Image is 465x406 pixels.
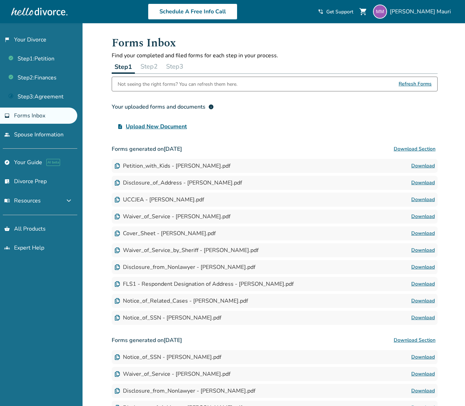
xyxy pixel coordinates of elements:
a: phone_in_talkGet Support [318,8,353,15]
img: Document [114,388,120,394]
img: Document [114,298,120,304]
img: Document [114,371,120,377]
img: Document [114,214,120,219]
span: flag_2 [4,37,10,43]
button: Step1 [112,59,135,74]
div: Waiver_of_Service - [PERSON_NAME].pdf [114,370,230,378]
div: Disclosure_from_Nonlawyer - [PERSON_NAME].pdf [114,387,255,395]
div: Notice_of_SSN - [PERSON_NAME].pdf [114,353,221,361]
h3: Forms generated on [DATE] [112,333,438,347]
img: Document [114,197,120,202]
span: shopping_basket [4,226,10,232]
a: Download [411,297,435,305]
span: explore [4,160,10,165]
a: Download [411,370,435,378]
div: Waiver_of_Service_by_Sheriff - [PERSON_NAME].pdf [114,246,258,254]
span: Get Support [326,8,353,15]
p: Find your completed and filed forms for each step in your process. [112,52,438,59]
div: Notice_of_SSN - [PERSON_NAME].pdf [114,314,221,322]
span: Forms Inbox [14,112,45,120]
img: michelle.dowd@outlook.com [373,5,387,19]
a: Download [411,179,435,187]
span: people [4,132,10,137]
img: Document [114,354,120,360]
h1: Forms Inbox [112,34,438,52]
span: inbox [4,113,10,118]
span: shopping_cart [359,7,367,16]
div: Disclosure_from_Nonlawyer - [PERSON_NAME].pdf [114,263,255,271]
a: Download [411,353,435,361]
div: Cover_Sheet - [PERSON_NAME].pdf [114,230,216,237]
a: Schedule A Free Info Call [148,4,237,20]
div: Disclosure_of_Address - [PERSON_NAME].pdf [114,179,242,187]
button: Download Section [392,142,438,156]
div: FLS1 - Respondent Designation of Address - [PERSON_NAME].pdf [114,280,294,288]
button: Step3 [163,59,186,73]
iframe: Chat Widget [430,372,465,406]
a: Download [411,246,435,254]
div: Petition_with_Kids - [PERSON_NAME].pdf [114,162,230,170]
span: list_alt_check [4,179,10,184]
img: Document [114,163,120,169]
img: Document [114,180,120,186]
a: Download [411,195,435,204]
span: info [208,104,214,110]
a: Download [411,280,435,288]
span: AI beta [46,159,60,166]
a: Download [411,162,435,170]
img: Document [114,281,120,287]
span: Refresh Forms [399,77,432,91]
span: upload_file [117,124,123,129]
div: Your uploaded forms and documents [112,103,214,111]
span: menu_book [4,198,10,204]
div: Waiver_of_Service - [PERSON_NAME].pdf [114,213,230,220]
span: [PERSON_NAME] Mauri [390,8,454,15]
button: Step2 [138,59,161,73]
img: Document [114,264,120,270]
div: UCCJEA - [PERSON_NAME].pdf [114,196,204,204]
img: Document [114,247,120,253]
a: Download [411,314,435,322]
img: Document [114,315,120,321]
div: Not seeing the right forms? You can refresh them here. [118,77,237,91]
img: Document [114,231,120,236]
span: phone_in_talk [318,9,323,14]
span: groups [4,245,10,251]
a: Download [411,212,435,221]
a: Download [411,263,435,271]
div: Notice_of_Related_Cases - [PERSON_NAME].pdf [114,297,248,305]
a: Download [411,387,435,395]
button: Download Section [392,333,438,347]
span: Resources [4,197,41,205]
span: Upload New Document [126,122,187,131]
span: expand_more [65,196,73,205]
h3: Forms generated on [DATE] [112,142,438,156]
a: Download [411,229,435,238]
